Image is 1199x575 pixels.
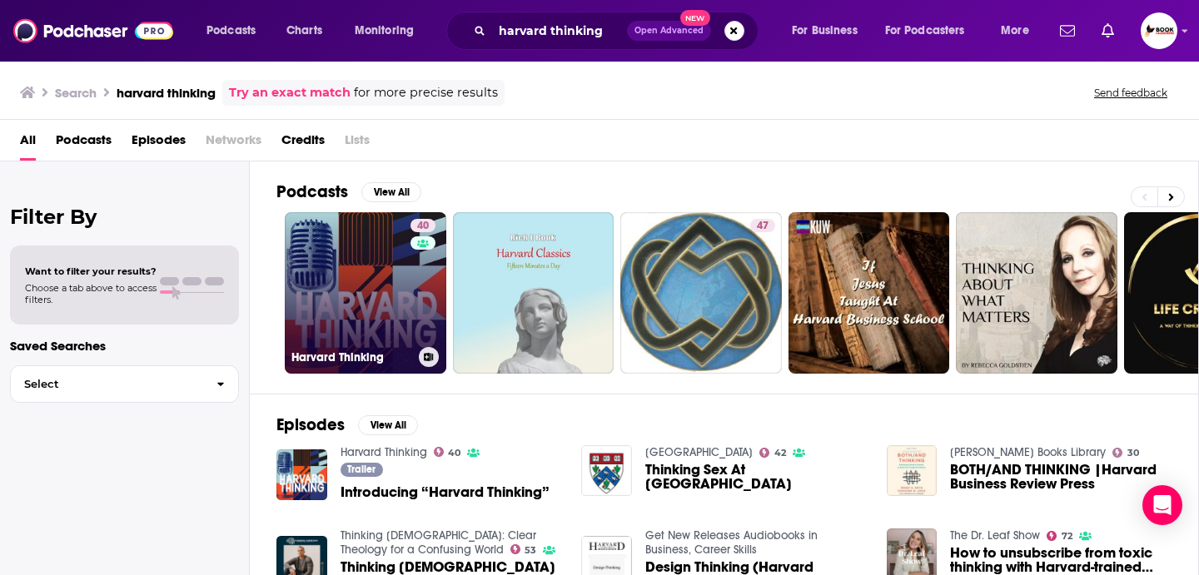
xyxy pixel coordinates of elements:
span: For Business [792,19,858,42]
span: Thinking Sex At [GEOGRAPHIC_DATA] [645,463,867,491]
a: Thinking Christian: Clear Theology for a Confusing World [341,528,536,557]
a: Show notifications dropdown [1095,17,1121,45]
h2: Filter By [10,205,239,229]
a: BOTH/AND THINKING |Harvard Business Review Press [950,463,1172,491]
span: Open Advanced [634,27,704,35]
button: Show profile menu [1141,12,1177,49]
a: How to unsubscribe from toxic thinking with Harvard-trained psychologist Dr. Sasha Heinz [950,546,1172,574]
a: Show notifications dropdown [1053,17,1082,45]
span: 72 [1062,533,1072,540]
a: PodcastsView All [276,181,421,202]
span: Trailer [347,464,376,474]
span: Monitoring [355,19,414,42]
a: Introducing “Harvard Thinking” [341,485,550,499]
button: open menu [780,17,878,44]
h3: Search [55,85,97,101]
a: 47 [750,219,775,232]
span: 30 [1127,449,1139,457]
button: View All [358,415,418,435]
a: Try an exact match [229,83,351,102]
span: Charts [286,19,322,42]
button: Select [10,365,239,403]
div: Open Intercom Messenger [1142,485,1182,525]
button: open menu [195,17,277,44]
h2: Podcasts [276,181,348,202]
h3: harvard thinking [117,85,216,101]
button: open menu [343,17,435,44]
span: For Podcasters [885,19,965,42]
span: Logged in as BookLaunchers [1141,12,1177,49]
h2: Episodes [276,414,345,435]
button: Send feedback [1089,86,1172,100]
span: Podcasts [206,19,256,42]
a: 30 [1112,448,1139,458]
span: Networks [206,126,261,161]
img: Podchaser - Follow, Share and Rate Podcasts [13,15,173,47]
a: All [20,126,36,161]
span: 42 [774,449,786,457]
button: open menu [989,17,1050,44]
button: open menu [874,17,989,44]
span: Lists [345,126,370,161]
a: 72 [1047,531,1072,541]
a: 40 [434,447,461,457]
a: 42 [759,448,786,458]
a: 47 [620,212,782,374]
a: Get New Releases Audiobooks in Business, Career Skills [645,528,818,557]
h3: Harvard Thinking [291,350,412,364]
span: New [680,10,710,26]
a: Podcasts [56,126,112,161]
a: 40 [410,219,435,232]
a: Credits [281,126,325,161]
a: 40Harvard Thinking [285,212,446,374]
span: 40 [417,218,429,235]
button: Open AdvancedNew [627,21,711,41]
a: Episodes [132,126,186,161]
span: 40 [448,449,460,457]
a: EpisodesView All [276,414,418,435]
p: Saved Searches [10,338,239,354]
span: More [1001,19,1029,42]
a: The Dr. Leaf Show [950,528,1040,543]
span: 47 [757,218,769,235]
span: Select [11,379,203,389]
a: Thinking Sex At Harvard [645,463,867,491]
a: Harvard Divinity School [645,445,753,459]
span: Want to filter your results? [25,265,157,277]
button: View All [361,182,421,202]
a: 53 [510,544,537,554]
a: Harvard Thinking [341,445,427,459]
span: Choose a tab above to access filters. [25,282,157,305]
div: Search podcasts, credits, & more... [462,12,774,50]
img: User Profile [1141,12,1177,49]
span: for more precise results [354,83,498,102]
a: Charts [276,17,332,44]
span: 53 [525,547,536,554]
img: Introducing “Harvard Thinking” [276,449,327,500]
img: BOTH/AND THINKING |Harvard Business Review Press [887,445,938,496]
img: Thinking Sex At Harvard [581,445,632,496]
span: How to unsubscribe from toxic thinking with Harvard-trained [MEDICAL_DATA] [PERSON_NAME] [950,546,1172,574]
a: Ramis Books Library [950,445,1106,459]
input: Search podcasts, credits, & more... [492,17,627,44]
